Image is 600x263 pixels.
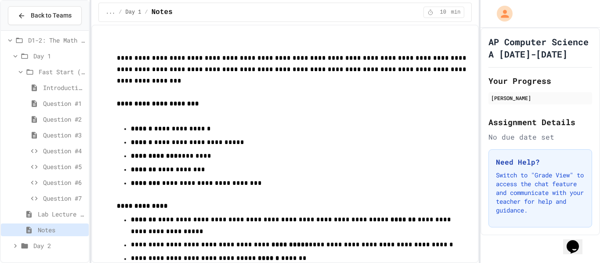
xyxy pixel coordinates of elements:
span: Lab Lecture (15 mins) [38,209,85,219]
span: / [119,9,122,16]
h2: Your Progress [488,75,592,87]
span: Day 1 [126,9,141,16]
span: min [451,9,461,16]
span: D1-2: The Math Class [28,36,85,45]
h1: AP Computer Science A [DATE]-[DATE] [488,36,592,60]
h2: Assignment Details [488,116,592,128]
span: Question #1 [43,99,85,108]
span: Back to Teams [31,11,72,20]
span: Fast Start (15 mins) [39,67,85,76]
span: Day 1 [33,51,85,61]
span: Question #4 [43,146,85,155]
span: ... [106,9,116,16]
span: Question #5 [43,162,85,171]
span: Introduction [43,83,85,92]
div: My Account [488,4,515,24]
span: Question #2 [43,115,85,124]
div: No due date set [488,132,592,142]
span: Question #7 [43,194,85,203]
span: 10 [436,9,450,16]
iframe: chat widget [563,228,591,254]
p: Switch to "Grade View" to access the chat feature and communicate with your teacher for help and ... [496,171,585,215]
button: Back to Teams [8,6,82,25]
span: Question #6 [43,178,85,187]
span: Notes [38,225,85,234]
div: [PERSON_NAME] [491,94,589,102]
span: Question #3 [43,130,85,140]
span: Day 2 [33,241,85,250]
span: / [145,9,148,16]
h3: Need Help? [496,157,585,167]
span: Notes [152,7,173,18]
